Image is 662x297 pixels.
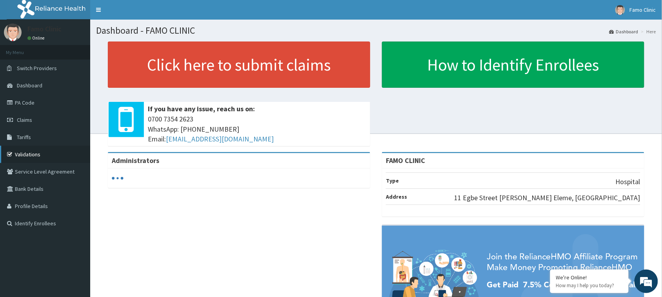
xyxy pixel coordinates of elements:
p: Hospital [616,177,640,187]
span: Switch Providers [17,65,57,72]
div: Minimize live chat window [129,4,147,23]
img: User Image [4,24,22,41]
b: If you have any issue, reach us on: [148,104,255,113]
span: Dashboard [17,82,42,89]
a: How to Identify Enrollees [382,42,644,88]
h1: Dashboard - FAMO CLINIC [96,25,656,36]
p: How may I help you today? [556,282,623,289]
span: Claims [17,116,32,123]
svg: audio-loading [112,172,124,184]
p: Famo Clinic [27,25,62,33]
div: We're Online! [556,274,623,281]
li: Here [639,28,656,35]
a: Online [27,35,46,41]
b: Administrators [112,156,159,165]
b: Address [386,193,407,200]
div: Chat with us now [41,44,132,54]
p: 11 Egbe Street [PERSON_NAME] Eleme, [GEOGRAPHIC_DATA] [455,193,640,203]
span: Famo Clinic [630,6,656,13]
textarea: Type your message and hit 'Enter' [4,214,149,241]
span: We're online! [45,99,108,178]
strong: FAMO CLINIC [386,156,425,165]
span: 0700 7354 2623 WhatsApp: [PHONE_NUMBER] Email: [148,114,366,144]
span: Tariffs [17,134,31,141]
b: Type [386,177,399,184]
a: Click here to submit claims [108,42,370,88]
a: [EMAIL_ADDRESS][DOMAIN_NAME] [166,134,274,143]
img: d_794563401_company_1708531726252_794563401 [15,39,32,59]
img: User Image [615,5,625,15]
a: Dashboard [609,28,638,35]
